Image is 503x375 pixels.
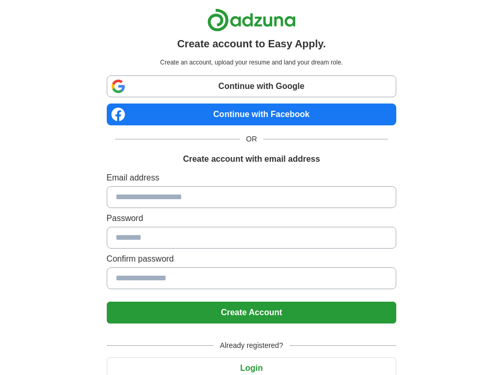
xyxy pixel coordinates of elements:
[107,212,397,225] label: Password
[207,8,296,32] img: Adzuna logo
[213,340,289,351] span: Already registered?
[107,75,397,97] a: Continue with Google
[109,58,395,67] p: Create an account, upload your resume and land your dream role.
[177,36,326,51] h1: Create account to Easy Apply.
[183,153,320,165] h1: Create account with email address
[107,104,397,125] a: Continue with Facebook
[240,134,263,145] span: OR
[107,172,397,184] label: Email address
[107,302,397,324] button: Create Account
[107,364,397,372] a: Login
[107,253,397,265] label: Confirm password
